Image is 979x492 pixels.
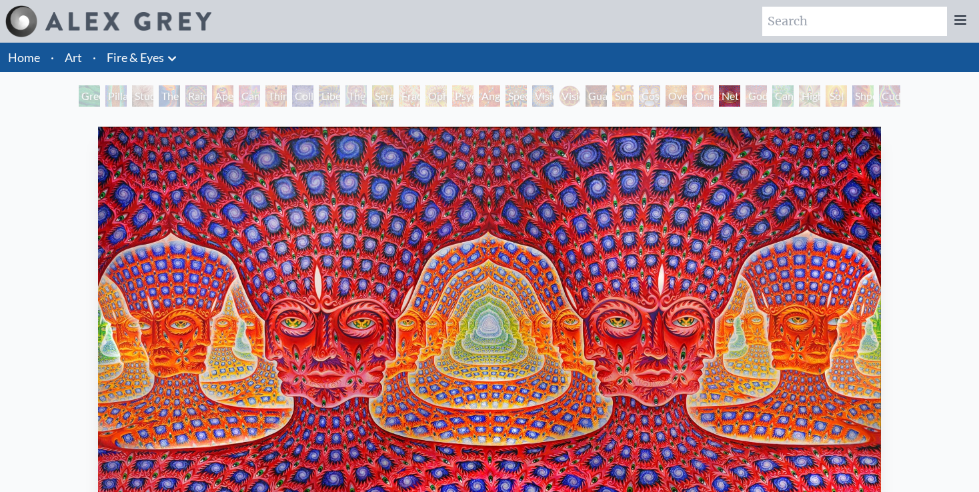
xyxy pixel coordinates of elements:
[452,85,473,107] div: Psychomicrograph of a Fractal Paisley Cherub Feather Tip
[87,43,101,72] li: ·
[559,85,580,107] div: Vision Crystal Tondo
[879,85,900,107] div: Cuddle
[132,85,153,107] div: Study for the Great Turn
[532,85,554,107] div: Vision Crystal
[105,85,127,107] div: Pillar of Awareness
[399,85,420,107] div: Fractal Eyes
[159,85,180,107] div: The Torch
[425,85,447,107] div: Ophanic Eyelash
[345,85,367,107] div: The Seer
[586,85,607,107] div: Guardian of Infinite Vision
[639,85,660,107] div: Cosmic Elf
[799,85,820,107] div: Higher Vision
[265,85,287,107] div: Third Eye Tears of Joy
[319,85,340,107] div: Liberation Through Seeing
[772,85,794,107] div: Cannafist
[107,48,164,67] a: Fire & Eyes
[746,85,767,107] div: Godself
[719,85,740,107] div: Net of Being
[292,85,313,107] div: Collective Vision
[826,85,847,107] div: Sol Invictus
[372,85,393,107] div: Seraphic Transport Docking on the Third Eye
[65,48,82,67] a: Art
[612,85,634,107] div: Sunyata
[692,85,714,107] div: One
[239,85,260,107] div: Cannabis Sutra
[212,85,233,107] div: Aperture
[666,85,687,107] div: Oversoul
[852,85,874,107] div: Shpongled
[762,7,947,36] input: Search
[479,85,500,107] div: Angel Skin
[185,85,207,107] div: Rainbow Eye Ripple
[45,43,59,72] li: ·
[506,85,527,107] div: Spectral Lotus
[79,85,100,107] div: Green Hand
[8,50,40,65] a: Home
